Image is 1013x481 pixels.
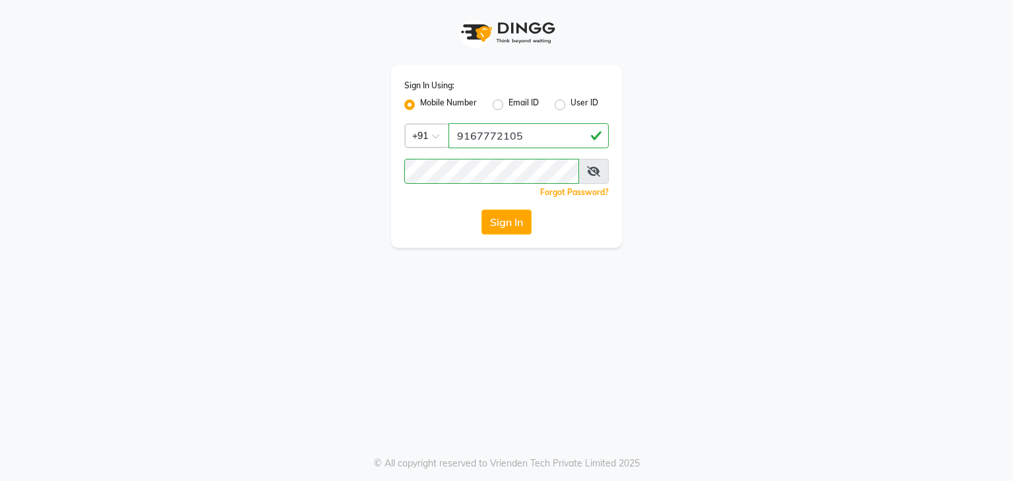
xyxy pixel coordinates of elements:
label: Email ID [508,97,539,113]
label: Mobile Number [420,97,477,113]
label: Sign In Using: [404,80,454,92]
button: Sign In [481,210,532,235]
a: Forgot Password? [540,187,609,197]
input: Username [404,159,579,184]
label: User ID [570,97,598,113]
img: logo1.svg [454,13,559,52]
input: Username [448,123,609,148]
